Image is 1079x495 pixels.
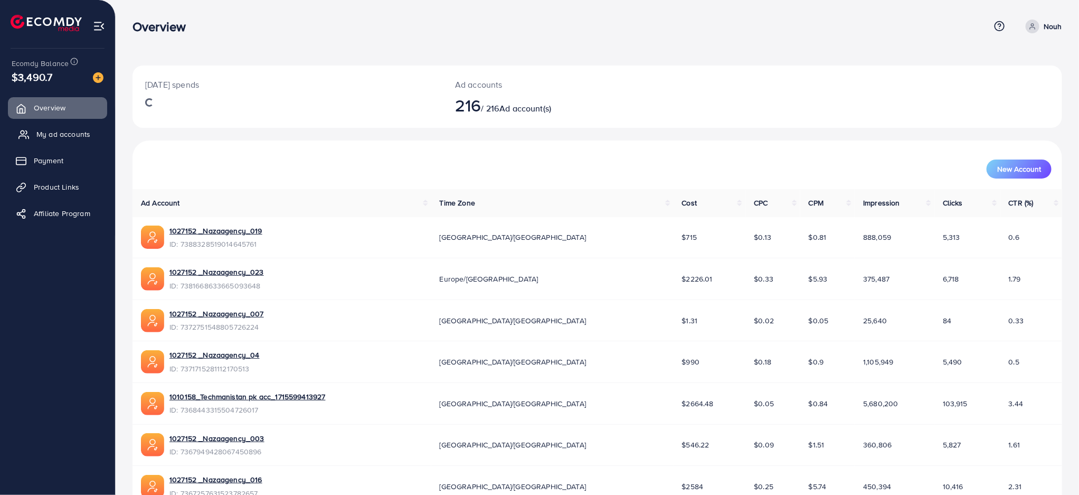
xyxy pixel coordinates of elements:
[36,129,90,139] span: My ad accounts
[11,15,82,31] img: logo
[169,363,260,374] span: ID: 7371715281112170513
[943,440,961,450] span: 5,827
[943,398,968,409] span: 103,915
[8,203,107,224] a: Affiliate Program
[987,160,1052,179] button: New Account
[93,20,105,32] img: menu
[943,198,963,208] span: Clicks
[455,95,662,115] h2: / 216
[997,165,1041,173] span: New Account
[169,239,262,249] span: ID: 7388328519014645761
[682,357,700,367] span: $990
[440,440,586,450] span: [GEOGRAPHIC_DATA]/[GEOGRAPHIC_DATA]
[141,392,164,415] img: ic-ads-acc.e4c84228.svg
[169,309,264,319] a: 1027152 _Nazaagency_007
[8,150,107,171] a: Payment
[809,232,827,242] span: $0.81
[682,398,714,409] span: $2664.48
[863,398,898,409] span: 5,680,200
[943,232,960,242] span: 5,313
[754,440,774,450] span: $0.09
[863,274,889,284] span: 375,487
[8,176,107,198] a: Product Links
[440,232,586,242] span: [GEOGRAPHIC_DATA]/[GEOGRAPHIC_DATA]
[682,232,697,242] span: $715
[169,391,326,402] a: 1010158_Techmanistan pk acc_1715599413927
[1044,20,1062,33] p: Nouh
[863,198,900,208] span: Impression
[863,357,893,367] span: 1,105,949
[682,198,697,208] span: Cost
[1009,232,1019,242] span: 0.6
[455,93,481,117] span: 216
[132,19,194,34] h3: Overview
[141,198,180,208] span: Ad Account
[12,69,52,85] span: $3,490.7
[682,315,698,326] span: $1.31
[169,446,264,457] span: ID: 7367949428067450896
[141,267,164,291] img: ic-ads-acc.e4c84228.svg
[754,398,774,409] span: $0.05
[499,102,551,114] span: Ad account(s)
[754,357,771,367] span: $0.18
[440,274,538,284] span: Europe/[GEOGRAPHIC_DATA]
[863,232,891,242] span: 888,059
[12,58,69,69] span: Ecomdy Balance
[34,208,90,219] span: Affiliate Program
[169,433,264,444] a: 1027152 _Nazaagency_003
[169,226,262,236] a: 1027152 _Nazaagency_019
[34,102,65,113] span: Overview
[34,182,79,192] span: Product Links
[141,433,164,456] img: ic-ads-acc.e4c84228.svg
[440,315,586,326] span: [GEOGRAPHIC_DATA]/[GEOGRAPHIC_DATA]
[1009,357,1019,367] span: 0.5
[145,78,430,91] p: [DATE] spends
[943,481,963,492] span: 10,416
[141,226,164,249] img: ic-ads-acc.e4c84228.svg
[943,274,959,284] span: 6,718
[169,322,264,332] span: ID: 7372751548805726224
[93,72,103,83] img: image
[1009,198,1034,208] span: CTR (%)
[863,440,892,450] span: 360,806
[863,315,887,326] span: 25,640
[809,274,828,284] span: $5.93
[141,350,164,373] img: ic-ads-acc.e4c84228.svg
[169,267,264,277] a: 1027152 _Nazaagency_023
[809,440,825,450] span: $1.51
[440,198,475,208] span: Time Zone
[809,198,824,208] span: CPM
[682,440,709,450] span: $546.22
[440,357,586,367] span: [GEOGRAPHIC_DATA]/[GEOGRAPHIC_DATA]
[754,315,774,326] span: $0.02
[8,124,107,145] a: My ad accounts
[440,481,586,492] span: [GEOGRAPHIC_DATA]/[GEOGRAPHIC_DATA]
[1009,315,1024,326] span: 0.33
[809,315,829,326] span: $0.05
[1021,20,1062,33] a: Nouh
[169,350,260,360] a: 1027152 _Nazaagency_04
[863,481,891,492] span: 450,394
[440,398,586,409] span: [GEOGRAPHIC_DATA]/[GEOGRAPHIC_DATA]
[1034,447,1071,487] iframe: Chat
[169,281,264,291] span: ID: 7381668633665093648
[455,78,662,91] p: Ad accounts
[34,155,63,166] span: Payment
[754,274,773,284] span: $0.33
[141,309,164,332] img: ic-ads-acc.e4c84228.svg
[682,274,713,284] span: $2226.01
[8,97,107,118] a: Overview
[943,315,951,326] span: 84
[1009,481,1022,492] span: 2.31
[1009,274,1021,284] span: 1.79
[169,405,326,415] span: ID: 7368443315504726017
[943,357,962,367] span: 5,490
[809,398,828,409] span: $0.84
[682,481,704,492] span: $2584
[169,474,262,485] a: 1027152 _Nazaagency_016
[754,198,768,208] span: CPC
[754,232,771,242] span: $0.13
[809,481,827,492] span: $5.74
[1009,398,1024,409] span: 3.44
